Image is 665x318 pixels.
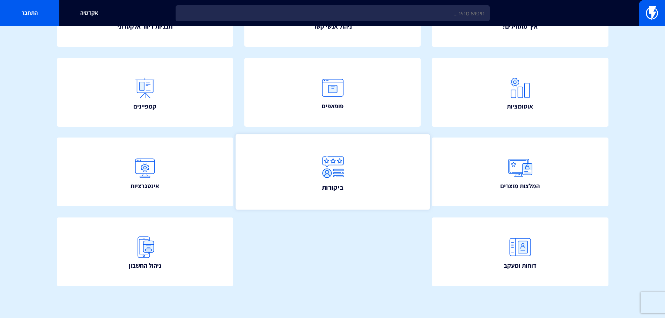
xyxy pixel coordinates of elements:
[244,58,421,127] a: פופאפים
[432,58,608,127] a: אוטומציות
[176,5,490,21] input: חיפוש מהיר...
[57,138,234,206] a: אינטגרציות
[322,102,343,111] span: פופאפים
[117,22,172,31] span: תבניות דיוור אלקטרוני
[504,261,537,270] span: דוחות ומעקב
[313,22,352,31] span: ניהול אנשי קשר
[432,217,608,286] a: דוחות ומעקב
[133,102,156,111] span: קמפיינים
[507,102,533,111] span: אוטומציות
[432,138,608,206] a: המלצות מוצרים
[322,183,343,192] span: ביקורות
[57,217,234,286] a: ניהול החשבון
[129,261,161,270] span: ניהול החשבון
[235,134,429,210] a: ביקורות
[131,182,159,191] span: אינטגרציות
[57,58,234,127] a: קמפיינים
[500,182,540,191] span: המלצות מוצרים
[502,22,538,31] span: איך מתחילים?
